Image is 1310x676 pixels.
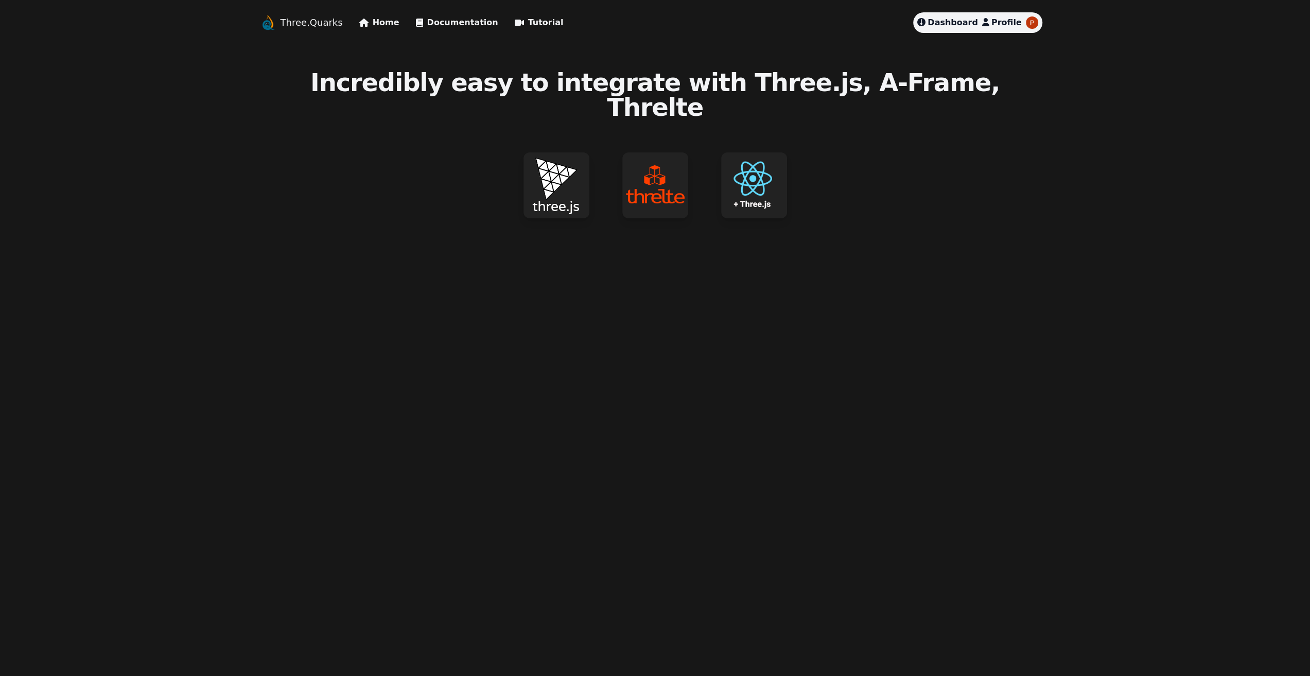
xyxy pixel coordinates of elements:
[281,15,343,30] a: Three.Quarks
[982,16,1022,29] a: Profile
[515,16,564,29] a: Tutorial
[260,70,1051,119] h2: Incredibly easy to integrate with Three.js, A-Frame, Threlte
[928,18,978,27] span: Dashboard
[917,16,978,29] a: Dashboard
[507,136,606,235] a: Native Three JS
[622,152,688,218] img: threlte
[1026,16,1038,29] img: playable-factory profile image
[359,16,399,29] a: Home
[523,152,589,218] img: Native Three JS
[991,18,1022,27] span: Profile
[606,136,705,235] a: threlte
[416,16,498,29] a: Documentation
[705,136,804,235] a: react-three-fiber
[721,152,787,218] img: react-three-fiber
